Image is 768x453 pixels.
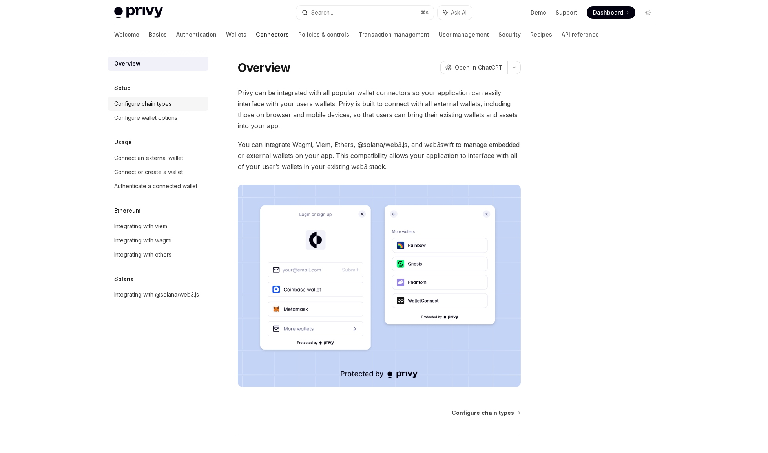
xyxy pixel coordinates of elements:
a: Authentication [176,25,217,44]
a: Integrating with ethers [108,248,208,262]
a: Security [498,25,521,44]
a: Integrating with @solana/web3.js [108,288,208,302]
img: light logo [114,7,163,18]
button: Ask AI [438,6,472,20]
span: Configure chain types [452,409,514,417]
a: Welcome [114,25,139,44]
a: Configure wallet options [108,111,208,125]
a: Wallets [226,25,246,44]
span: ⌘ K [421,9,429,16]
a: Dashboard [587,6,635,19]
div: Configure wallet options [114,113,177,123]
a: Integrating with wagmi [108,233,208,248]
a: Configure chain types [452,409,520,417]
h5: Setup [114,83,131,93]
button: Toggle dark mode [642,6,654,19]
a: Connect an external wallet [108,151,208,165]
img: Connectors3 [238,185,521,387]
div: Connect or create a wallet [114,167,183,177]
h1: Overview [238,61,291,75]
a: Authenticate a connected wallet [108,179,208,193]
div: Integrating with @solana/web3.js [114,290,199,299]
div: Connect an external wallet [114,153,183,163]
div: Integrating with wagmi [114,236,171,245]
a: Recipes [530,25,552,44]
a: Basics [149,25,167,44]
h5: Solana [114,274,134,284]
span: Dashboard [593,9,623,17]
a: Overview [108,57,208,71]
a: Support [556,9,577,17]
a: API reference [562,25,599,44]
a: Integrating with viem [108,219,208,233]
a: Connect or create a wallet [108,165,208,179]
div: Search... [311,8,333,17]
div: Integrating with viem [114,222,167,231]
span: Open in ChatGPT [455,64,503,72]
div: Integrating with ethers [114,250,171,259]
a: Connectors [256,25,289,44]
h5: Usage [114,138,132,147]
a: Policies & controls [298,25,349,44]
div: Authenticate a connected wallet [114,182,197,191]
a: Transaction management [359,25,429,44]
h5: Ethereum [114,206,140,215]
a: Configure chain types [108,97,208,111]
div: Configure chain types [114,99,171,108]
button: Open in ChatGPT [440,61,507,74]
span: Ask AI [451,9,467,17]
span: Privy can be integrated with all popular wallet connectors so your application can easily interfa... [238,87,521,131]
a: Demo [531,9,546,17]
div: Overview [114,59,140,68]
a: User management [439,25,489,44]
span: You can integrate Wagmi, Viem, Ethers, @solana/web3.js, and web3swift to manage embedded or exter... [238,139,521,172]
button: Search...⌘K [296,6,434,20]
